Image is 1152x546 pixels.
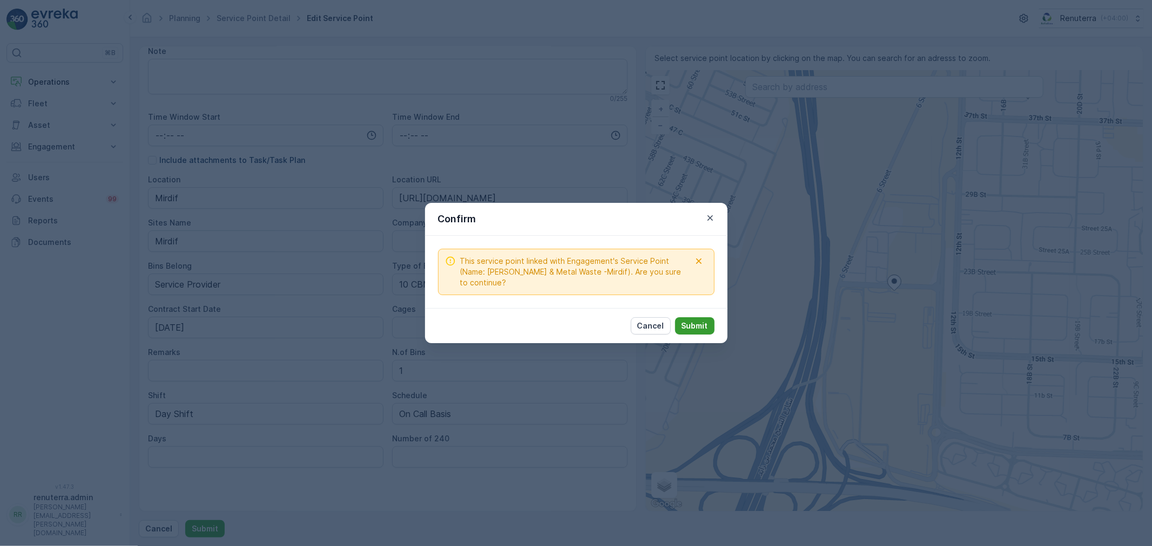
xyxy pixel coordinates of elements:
[682,320,708,331] p: Submit
[637,320,664,331] p: Cancel
[631,317,671,335] button: Cancel
[438,211,476,227] p: Confirm
[675,317,715,335] button: Submit
[460,256,690,288] span: This service point linked with Engagement's Service Point (Name: [PERSON_NAME] & Metal Waste -Mir...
